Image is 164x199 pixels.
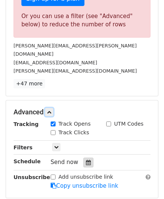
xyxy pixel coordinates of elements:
[21,12,143,29] div: Or you can use a filter (see "Advanced" below) to reduce the number of rows
[59,120,91,128] label: Track Opens
[14,68,137,74] small: [PERSON_NAME][EMAIL_ADDRESS][DOMAIN_NAME]
[14,43,137,57] small: [PERSON_NAME][EMAIL_ADDRESS][PERSON_NAME][DOMAIN_NAME]
[14,121,39,127] strong: Tracking
[51,182,118,189] a: Copy unsubscribe link
[114,120,143,128] label: UTM Codes
[14,108,150,116] h5: Advanced
[14,174,50,180] strong: Unsubscribe
[14,144,33,150] strong: Filters
[14,60,97,65] small: [EMAIL_ADDRESS][DOMAIN_NAME]
[14,158,41,164] strong: Schedule
[51,159,78,166] span: Send now
[59,173,113,181] label: Add unsubscribe link
[126,163,164,199] iframe: Chat Widget
[14,79,45,88] a: +47 more
[59,129,89,137] label: Track Clicks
